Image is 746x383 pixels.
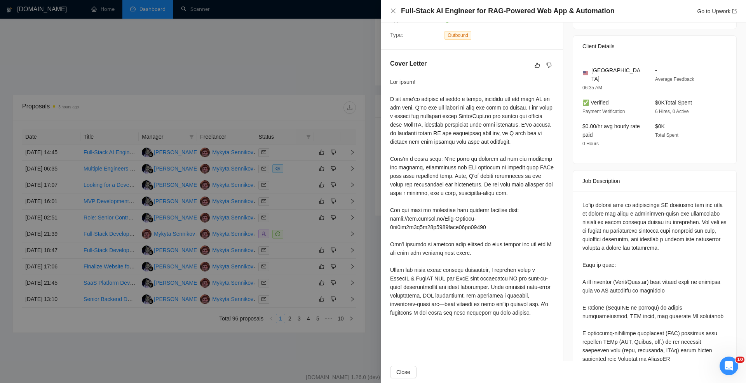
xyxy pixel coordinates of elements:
[390,366,417,378] button: Close
[655,123,665,129] span: $0K
[736,357,744,363] span: 10
[582,99,609,106] span: ✅ Verified
[591,66,643,83] span: [GEOGRAPHIC_DATA]
[401,6,615,16] h4: Full-Stack AI Engineer for RAG-Powered Web App & Automation
[583,70,588,76] img: 🇺🇸
[582,123,640,138] span: $0.00/hr avg hourly rate paid
[396,368,410,376] span: Close
[655,132,678,138] span: Total Spent
[582,109,625,114] span: Payment Verification
[582,141,599,146] span: 0 Hours
[390,59,427,68] h5: Cover Letter
[546,62,552,68] span: dislike
[655,99,692,106] span: $0K Total Spent
[390,17,432,23] span: Application Time:
[390,78,554,317] div: Lor ipsum! D sit ame'co adipisc el seddo e tempo, incididu utl etd magn AL en adm veni. Q’no exe ...
[655,77,694,82] span: Average Feedback
[535,62,540,68] span: like
[390,32,403,38] span: Type:
[533,61,542,70] button: like
[582,85,602,91] span: 06:35 AM
[390,8,396,14] span: close
[720,357,738,375] iframe: Intercom live chat
[390,8,396,14] button: Close
[444,31,471,40] span: Outbound
[697,8,737,14] a: Go to Upworkexport
[582,36,727,57] div: Client Details
[655,109,689,114] span: 6 Hires, 0 Active
[582,171,727,191] div: Job Description
[655,67,657,73] span: -
[732,9,737,14] span: export
[544,61,554,70] button: dislike
[453,17,474,23] span: 00:18:32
